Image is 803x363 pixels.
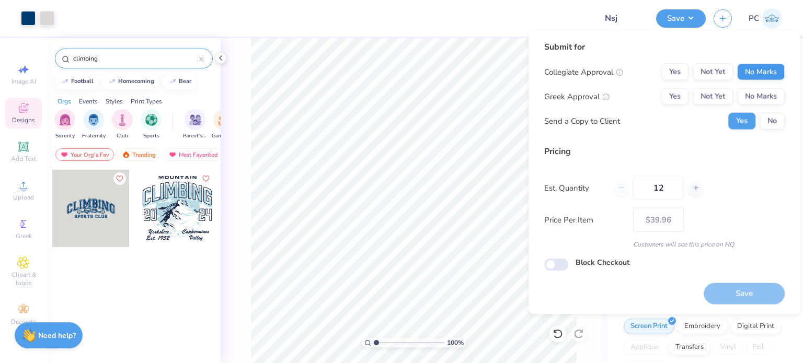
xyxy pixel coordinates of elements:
button: bear [163,74,196,89]
button: Not Yet [693,88,733,105]
div: Digital Print [730,319,781,334]
a: PC [749,8,782,29]
div: Foil [746,339,771,355]
div: filter for Sorority [54,109,75,140]
div: Trending [117,148,160,161]
button: No Marks [737,64,785,80]
div: football [71,78,94,84]
span: Clipart & logos [5,271,42,287]
div: Greek Approval [544,90,610,102]
img: Parent's Weekend Image [189,114,201,126]
div: Applique [624,339,666,355]
div: Send a Copy to Client [544,115,620,127]
button: Yes [728,113,755,130]
button: filter button [212,109,236,140]
div: homecoming [118,78,154,84]
button: filter button [54,109,75,140]
div: Print Types [131,97,162,106]
label: Est. Quantity [544,182,606,194]
button: filter button [82,109,106,140]
div: Collegiate Approval [544,66,623,78]
span: Upload [13,193,34,202]
div: filter for Parent's Weekend [183,109,207,140]
img: trending.gif [122,151,130,158]
div: Submit for [544,41,785,53]
img: Sports Image [145,114,157,126]
span: PC [749,13,759,25]
span: Greek [16,232,32,240]
button: homecoming [102,74,159,89]
div: bear [179,78,191,84]
button: filter button [141,109,162,140]
span: Game Day [212,132,236,140]
button: Like [113,172,126,185]
img: Fraternity Image [88,114,99,126]
div: Most Favorited [164,148,223,161]
input: Try "Alpha" [72,53,199,64]
div: Pricing [544,145,785,158]
div: Embroidery [678,319,727,334]
div: filter for Fraternity [82,109,106,140]
div: filter for Game Day [212,109,236,140]
span: Decorate [11,318,36,326]
span: Sorority [55,132,75,140]
button: Yes [661,64,689,80]
label: Price Per Item [544,214,625,226]
div: Vinyl [714,339,743,355]
button: filter button [112,109,133,140]
span: Image AI [12,77,36,86]
span: 100 % [447,338,464,347]
img: trend_line.gif [108,78,116,85]
input: Untitled Design [597,8,648,29]
label: Block Checkout [576,257,629,268]
div: Screen Print [624,319,674,334]
button: filter button [183,109,207,140]
img: Sorority Image [59,114,71,126]
div: filter for Sports [141,109,162,140]
img: trend_line.gif [168,78,177,85]
div: Your Org's Fav [55,148,114,161]
button: No Marks [737,88,785,105]
button: Save [656,9,706,28]
span: Parent's Weekend [183,132,207,140]
div: filter for Club [112,109,133,140]
span: Fraternity [82,132,106,140]
strong: Need help? [38,331,76,341]
div: Events [79,97,98,106]
div: Styles [106,97,123,106]
span: Designs [12,116,35,124]
div: Transfers [669,339,710,355]
img: most_fav.gif [168,151,177,158]
span: Sports [143,132,159,140]
img: most_fav.gif [60,151,68,158]
input: – – [633,176,684,200]
img: Club Image [117,114,128,126]
button: Like [200,172,212,185]
button: Not Yet [693,64,733,80]
button: football [55,74,98,89]
span: Club [117,132,128,140]
div: Customers will see this price on HQ. [544,240,785,249]
img: trend_line.gif [61,78,69,85]
img: Game Day Image [218,114,230,126]
button: No [760,113,785,130]
img: Priyanka Choudhary [762,8,782,29]
span: Add Text [11,155,36,163]
button: Yes [661,88,689,105]
div: Orgs [58,97,71,106]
